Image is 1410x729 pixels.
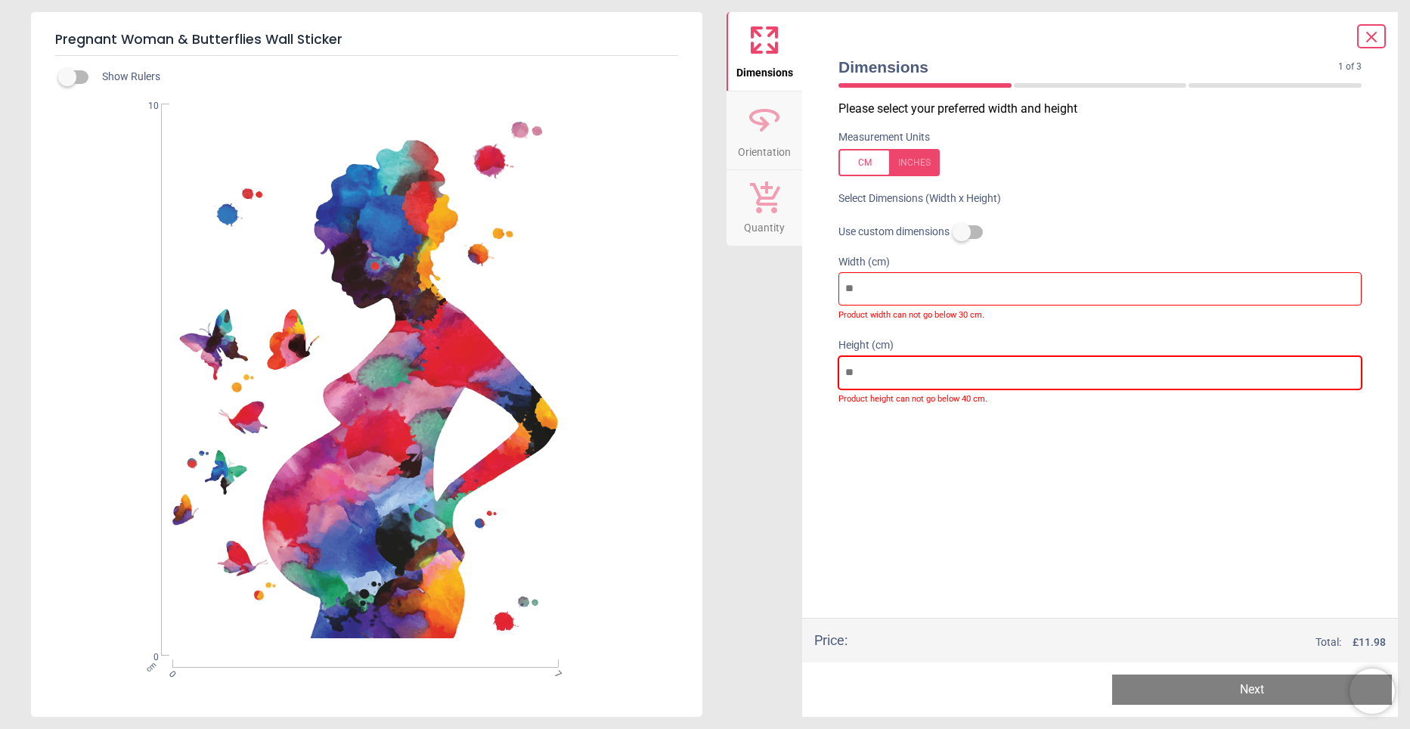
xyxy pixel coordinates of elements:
[744,213,785,236] span: Quantity
[838,130,930,145] label: Measurement Units
[130,651,159,664] span: 0
[727,12,802,91] button: Dimensions
[727,170,802,246] button: Quantity
[838,389,1362,405] label: Product height can not go below 40 cm.
[166,669,175,678] span: 0
[870,635,1386,650] div: Total:
[130,100,159,113] span: 10
[838,225,950,240] span: Use custom dimensions
[727,92,802,170] button: Orientation
[838,56,1338,78] span: Dimensions
[1338,60,1362,73] span: 1 of 3
[838,338,1362,353] label: Height (cm)
[1359,636,1386,648] span: 11.98
[55,24,678,56] h5: Pregnant Woman & Butterflies Wall Sticker
[552,669,562,678] span: 7
[1112,675,1392,705] button: Next
[67,68,702,86] div: Show Rulers
[144,660,157,674] span: cm
[738,138,791,160] span: Orientation
[838,255,1362,270] label: Width (cm)
[1353,635,1386,650] span: £
[826,191,1001,206] label: Select Dimensions (Width x Height)
[838,101,1374,117] p: Please select your preferred width and height
[736,58,793,81] span: Dimensions
[838,306,1362,321] label: Product width can not go below 30 cm.
[1350,669,1395,714] iframe: Brevo live chat
[814,631,848,650] div: Price :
